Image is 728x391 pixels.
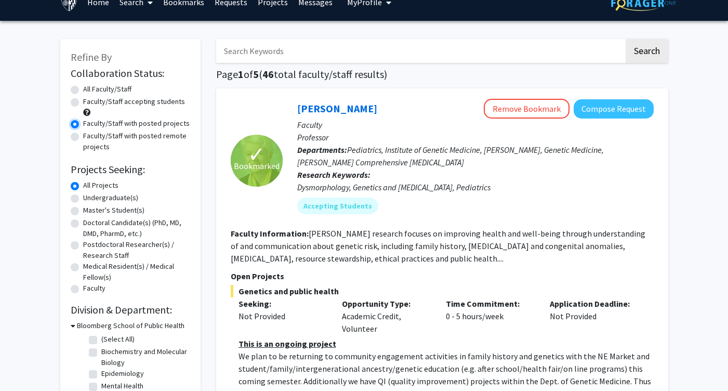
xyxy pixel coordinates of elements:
[231,228,645,264] fg-read-more: [PERSON_NAME] research focuses on improving health and well-being through understanding of and co...
[71,163,190,176] h2: Projects Seeking:
[83,217,190,239] label: Doctoral Candidate(s) (PhD, MD, DMD, PharmD, etc.)
[83,283,105,294] label: Faculty
[297,145,604,167] span: Pediatrics, Institute of Genetic Medicine, [PERSON_NAME], Genetic Medicine, [PERSON_NAME] Compreh...
[297,145,347,155] b: Departments:
[71,304,190,316] h2: Division & Department:
[297,170,370,180] b: Research Keywords:
[484,99,570,119] button: Remove Bookmark
[83,261,190,283] label: Medical Resident(s) / Medical Fellow(s)
[101,334,135,345] label: (Select All)
[297,102,377,115] a: [PERSON_NAME]
[334,297,438,335] div: Academic Credit, Volunteer
[239,310,327,322] div: Not Provided
[626,39,668,63] button: Search
[550,297,638,310] p: Application Deadline:
[83,239,190,261] label: Postdoctoral Researcher(s) / Research Staff
[216,68,668,81] h1: Page of ( total faculty/staff results)
[574,99,654,119] button: Compose Request to Joann Bodurtha
[71,67,190,80] h2: Collaboration Status:
[83,84,131,95] label: All Faculty/Staff
[297,119,654,131] p: Faculty
[262,68,274,81] span: 46
[297,131,654,144] p: Professor
[83,118,190,129] label: Faculty/Staff with posted projects
[238,68,244,81] span: 1
[297,181,654,193] div: Dysmorphology, Genetics and [MEDICAL_DATA], Pediatrics
[239,338,336,349] u: This is an ongoing project
[248,149,266,160] span: ✓
[239,297,327,310] p: Seeking:
[542,297,646,335] div: Not Provided
[438,297,542,335] div: 0 - 5 hours/week
[77,320,184,331] h3: Bloomberg School of Public Health
[231,228,309,239] b: Faculty Information:
[342,297,430,310] p: Opportunity Type:
[216,39,624,63] input: Search Keywords
[231,270,654,282] p: Open Projects
[83,180,118,191] label: All Projects
[234,160,280,172] span: Bookmarked
[83,131,190,152] label: Faculty/Staff with posted remote projects
[83,96,185,107] label: Faculty/Staff accepting students
[253,68,259,81] span: 5
[8,344,44,383] iframe: Chat
[297,198,378,214] mat-chip: Accepting Students
[101,368,144,379] label: Epidemiology
[446,297,534,310] p: Time Commitment:
[83,192,138,203] label: Undergraduate(s)
[71,50,112,63] span: Refine By
[83,205,144,216] label: Master's Student(s)
[231,285,654,297] span: Genetics and public health
[101,346,188,368] label: Biochemistry and Molecular Biology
